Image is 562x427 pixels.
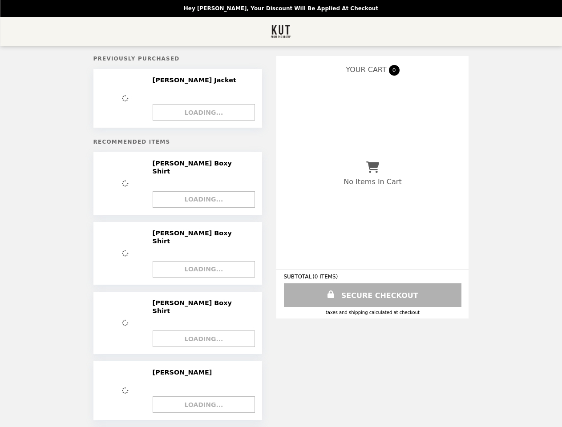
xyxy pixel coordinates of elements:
span: SUBTOTAL [283,274,312,280]
h5: Recommended Items [93,139,263,145]
h2: [PERSON_NAME] [153,368,216,376]
h2: [PERSON_NAME] Boxy Shirt [153,299,254,315]
span: ( 0 ITEMS ) [312,274,338,280]
div: Taxes and Shipping calculated at checkout [283,310,461,315]
span: YOUR CART [346,65,386,74]
h2: [PERSON_NAME] Boxy Shirt [153,159,254,176]
img: Brand Logo [271,22,291,40]
p: No Items In Cart [344,177,401,186]
p: Hey [PERSON_NAME], your discount will be applied at checkout [184,5,378,12]
span: 0 [389,65,400,76]
h2: [PERSON_NAME] Boxy Shirt [153,229,254,246]
h5: Previously Purchased [93,56,263,62]
h2: [PERSON_NAME] Jacket [153,76,240,84]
